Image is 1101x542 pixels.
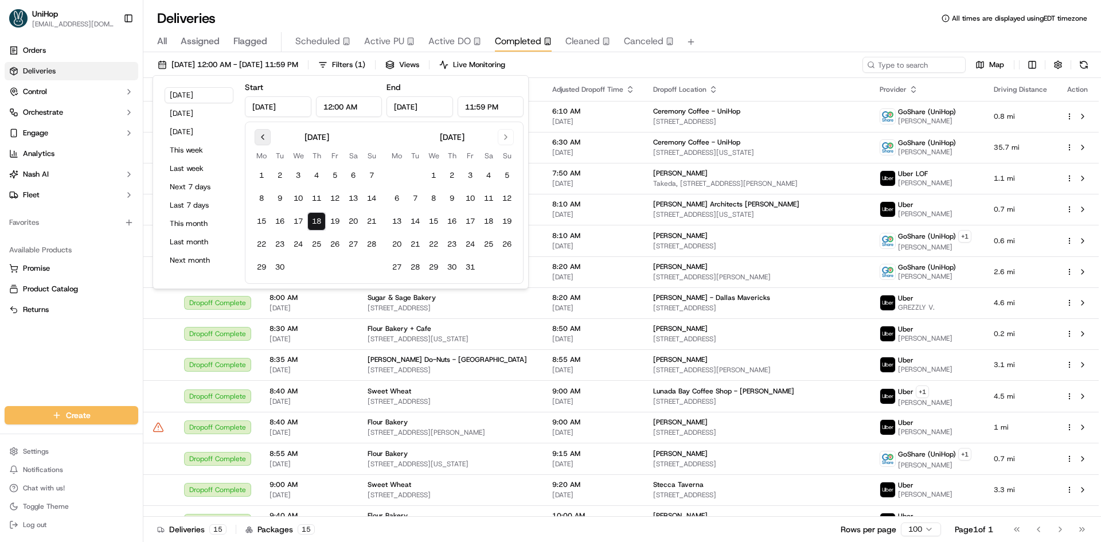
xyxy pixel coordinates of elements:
img: UniHop [9,9,28,28]
span: Scheduled [295,34,340,48]
span: 6:30 AM [552,138,635,147]
button: Chat with us! [5,480,138,496]
span: Uber LOF [898,169,928,178]
span: [PERSON_NAME] [653,324,708,333]
span: [PERSON_NAME] [898,398,952,407]
img: uber-new-logo.jpeg [880,357,895,372]
img: goshare_logo.png [880,264,895,279]
span: Sugar & Sage Bakery [368,293,436,302]
th: Tuesday [406,150,424,162]
button: 28 [406,258,424,276]
img: goshare_logo.png [880,109,895,124]
button: Map [970,57,1009,73]
button: [EMAIL_ADDRESS][DOMAIN_NAME] [32,20,114,29]
span: [STREET_ADDRESS] [368,365,534,375]
a: Powered byPylon [81,194,139,203]
span: 8:40 AM [270,418,349,427]
button: 26 [498,235,516,254]
span: [DATE] [552,241,635,251]
button: 5 [326,166,344,185]
span: 8:35 AM [270,355,349,364]
span: [PERSON_NAME] [653,355,708,364]
span: 1.1 mi [994,174,1047,183]
span: [DATE] [552,365,635,375]
button: 6 [344,166,362,185]
span: Assigned [181,34,220,48]
button: Go to previous month [255,129,271,145]
span: Ceremony Coffee - UniHop [653,107,740,116]
img: uber-new-logo.jpeg [880,513,895,528]
span: Toggle Theme [23,502,69,511]
span: Takeda, [STREET_ADDRESS][PERSON_NAME] [653,179,861,188]
button: 11 [307,189,326,208]
th: Wednesday [424,150,443,162]
button: [DATE] [165,124,233,140]
span: 9:00 AM [552,387,635,396]
span: [DATE] [552,428,635,437]
span: [STREET_ADDRESS] [653,428,861,437]
span: Lunada Bay Coffee Shop - [PERSON_NAME] [653,387,794,396]
a: 💻API Documentation [92,162,189,182]
button: This month [165,216,233,232]
span: GREZZLY V. [898,303,935,312]
span: [PERSON_NAME] Architects [PERSON_NAME] [653,200,799,209]
a: Orders [5,41,138,60]
button: 17 [289,212,307,231]
th: Sunday [362,150,381,162]
button: 27 [344,235,362,254]
button: Log out [5,517,138,533]
th: Thursday [307,150,326,162]
img: uber-new-logo.jpeg [880,202,895,217]
button: 17 [461,212,479,231]
span: Live Monitoring [453,60,505,70]
button: 31 [461,258,479,276]
input: Time [458,96,524,117]
input: Date [386,96,453,117]
span: [PERSON_NAME] [898,209,952,219]
div: [DATE] [440,131,464,143]
span: [STREET_ADDRESS] [653,334,861,344]
button: 30 [271,258,289,276]
button: UniHopUniHop[EMAIL_ADDRESS][DOMAIN_NAME] [5,5,119,32]
button: 19 [326,212,344,231]
a: 📗Knowledge Base [7,162,92,182]
button: Notifications [5,462,138,478]
span: Nash AI [23,169,49,180]
span: [STREET_ADDRESS][PERSON_NAME] [368,428,534,437]
span: [STREET_ADDRESS] [368,397,534,406]
button: Settings [5,443,138,459]
span: Uber [898,387,913,396]
img: goshare_logo.png [880,140,895,155]
a: Promise [9,263,134,274]
button: 24 [289,235,307,254]
button: 3 [461,166,479,185]
span: Knowledge Base [23,166,88,178]
th: Wednesday [289,150,307,162]
button: 9 [443,189,461,208]
button: 30 [443,258,461,276]
span: [DATE] [552,210,635,219]
th: Monday [252,150,271,162]
button: 21 [362,212,381,231]
span: 35.7 mi [994,143,1047,152]
span: 7:50 AM [552,169,635,178]
span: Sweet Wheat [368,387,411,396]
span: Driving Distance [994,85,1047,94]
span: Provider [880,85,907,94]
button: Last 7 days [165,197,233,213]
span: [STREET_ADDRESS][PERSON_NAME] [653,365,861,375]
button: Create [5,406,138,424]
img: goshare_logo.png [880,233,895,248]
span: [PERSON_NAME] [898,427,952,436]
button: 3 [289,166,307,185]
th: Saturday [344,150,362,162]
button: 14 [406,212,424,231]
span: Fleet [23,190,40,200]
span: [STREET_ADDRESS] [368,303,534,313]
button: +1 [958,448,971,461]
button: 6 [388,189,406,208]
button: 2 [443,166,461,185]
span: 0.8 mi [994,112,1047,121]
button: 19 [498,212,516,231]
span: 8:55 AM [270,449,349,458]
